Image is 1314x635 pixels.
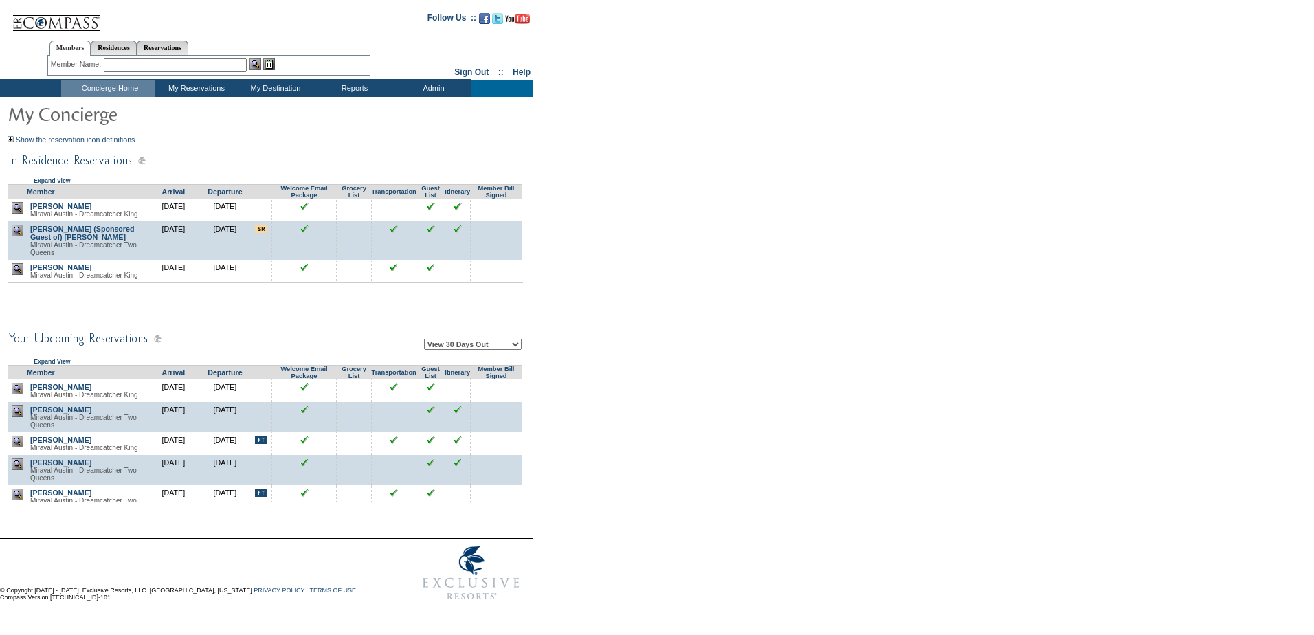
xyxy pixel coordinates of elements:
[496,405,497,406] img: blank.gif
[390,489,398,497] input: Click to see this reservation's transportation information
[30,467,137,482] span: Miraval Austin - Dreamcatcher Two Queens
[280,366,327,379] a: Welcome Email Package
[30,210,138,218] span: Miraval Austin - Dreamcatcher King
[300,436,309,444] img: chkSmaller.gif
[342,185,366,199] a: Grocery List
[8,330,420,347] img: subTtlConUpcomingReservatio.gif
[148,402,199,432] td: [DATE]
[371,188,416,195] a: Transportation
[445,369,470,376] a: Itinerary
[421,185,439,199] a: Guest List
[249,58,261,70] img: View
[454,67,489,77] a: Sign Out
[371,369,416,376] a: Transportation
[34,177,70,184] a: Expand View
[30,444,138,452] span: Miraval Austin - Dreamcatcher King
[148,379,199,402] td: [DATE]
[148,260,199,283] td: [DATE]
[30,263,91,271] a: [PERSON_NAME]
[498,67,504,77] span: ::
[199,485,251,515] td: [DATE]
[496,458,497,459] img: blank.gif
[454,202,462,210] input: Click to see this reservation's itinerary
[255,489,267,497] input: This is the first travel event for this member!
[427,383,435,391] input: Click to see this reservation's guest list
[30,271,138,279] span: Miraval Austin - Dreamcatcher King
[148,485,199,515] td: [DATE]
[51,58,104,70] div: Member Name:
[162,368,186,377] a: Arrival
[427,489,435,497] input: Click to see this reservation's guest list
[390,225,398,233] input: Click to see this reservation's transportation information
[390,263,398,271] input: Click to see this reservation's transportation information
[30,436,91,444] a: [PERSON_NAME]
[61,80,155,97] td: Concierge Home
[513,67,531,77] a: Help
[12,458,23,470] img: view
[199,432,251,455] td: [DATE]
[12,263,23,275] img: view
[354,202,355,203] img: blank.gif
[199,379,251,402] td: [DATE]
[12,225,23,236] img: view
[16,135,135,144] a: Show the reservation icon definitions
[12,202,23,214] img: view
[162,188,186,196] a: Arrival
[454,225,462,233] input: Click to see this reservation's itinerary
[30,391,138,399] span: Miraval Austin - Dreamcatcher King
[342,366,366,379] a: Grocery List
[479,13,490,24] img: Become our fan on Facebook
[410,539,533,608] img: Exclusive Resorts
[263,58,275,70] img: Reservations
[313,80,392,97] td: Reports
[505,14,530,24] img: Subscribe to our YouTube Channel
[255,225,267,233] input: There are special requests for this reservation!
[30,414,137,429] span: Miraval Austin - Dreamcatcher Two Queens
[148,221,199,260] td: [DATE]
[454,458,462,467] input: Click to see this reservation's itinerary
[496,202,497,203] img: blank.gif
[427,225,435,233] input: Click to see this reservation's guest list
[155,80,234,97] td: My Reservations
[91,41,137,55] a: Residences
[390,383,398,391] input: Click to see this reservation's transportation information
[254,587,304,594] a: PRIVACY POLICY
[427,12,476,28] td: Follow Us ::
[12,436,23,447] img: view
[12,405,23,417] img: view
[427,436,435,444] input: Click to see this reservation's guest list
[8,136,14,142] img: Show the reservation icon definitions
[208,188,242,196] a: Departure
[427,263,435,271] input: Click to see this reservation's guest list
[392,80,471,97] td: Admin
[30,225,135,241] a: [PERSON_NAME] (Sponsored Guest of) [PERSON_NAME]
[280,185,327,199] a: Welcome Email Package
[30,489,91,497] a: [PERSON_NAME]
[505,17,530,25] a: Subscribe to our YouTube Channel
[454,405,462,414] input: Click to see this reservation's itinerary
[300,225,309,233] img: chkSmaller.gif
[199,402,251,432] td: [DATE]
[30,202,91,210] a: [PERSON_NAME]
[457,263,458,264] img: blank.gif
[12,3,101,32] img: Compass Home
[496,263,497,264] img: blank.gif
[390,436,398,444] input: Click to see this reservation's transportation information
[492,13,503,24] img: Follow us on Twitter
[148,455,199,485] td: [DATE]
[427,458,435,467] input: Click to see this reservation's guest list
[199,199,251,221] td: [DATE]
[421,366,439,379] a: Guest List
[34,358,70,365] a: Expand View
